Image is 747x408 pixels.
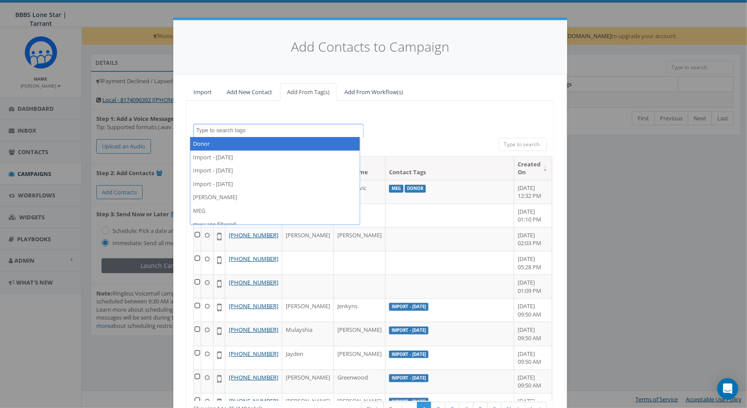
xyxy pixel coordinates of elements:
li: [PERSON_NAME] [190,190,360,204]
label: Import - [DATE] [389,351,428,359]
td: [DATE] 09:50 AM [514,346,552,369]
label: Import - [DATE] [389,398,428,406]
div: Open Intercom Messenger [717,378,738,399]
td: [DATE] 12:32 PM [514,180,552,204]
label: Import - [DATE] [389,327,428,334]
a: [PHONE_NUMBER] [229,397,278,405]
a: Add New Contact [220,83,279,101]
li: Import - [DATE] [190,164,360,177]
td: Jenkyns [334,298,386,322]
td: [DATE] 09:50 AM [514,369,552,393]
label: MEG [389,185,403,193]
td: Jayden [282,346,334,369]
td: [PERSON_NAME] [334,322,386,345]
td: [PERSON_NAME] [282,369,334,393]
td: [DATE] 05:28 PM [514,251,552,274]
td: [PERSON_NAME] [282,298,334,322]
li: MEG [190,204,360,218]
a: [PHONE_NUMBER] [229,350,278,358]
a: Import [186,83,219,101]
label: Donor [405,185,426,193]
td: [DATE] 09:50 AM [514,298,552,322]
li: message filtered [190,218,360,231]
a: [PHONE_NUMBER] [229,373,278,381]
td: [DATE] 01:10 PM [514,204,552,227]
td: [DATE] 01:09 PM [514,274,552,298]
a: [PHONE_NUMBER] [229,255,278,263]
a: [PHONE_NUMBER] [229,278,278,286]
li: Import - [DATE] [190,151,360,164]
a: [PHONE_NUMBER] [229,326,278,334]
a: Add From Tag(s) [280,83,337,101]
li: Donor [190,137,360,151]
td: [PERSON_NAME] [334,346,386,369]
li: Import - [DATE] [190,177,360,191]
input: Type to search [499,138,547,151]
th: Contact Tags [386,157,514,180]
td: [DATE] 02:03 PM [514,227,552,251]
th: Created On: activate to sort column ascending [514,157,552,180]
textarea: Search [196,127,363,134]
td: Greenwood [334,369,386,393]
label: Import - [DATE] [389,303,428,311]
a: [PHONE_NUMBER] [229,231,278,239]
td: [PERSON_NAME] [282,227,334,251]
a: [PHONE_NUMBER] [229,302,278,310]
td: [PERSON_NAME] [334,227,386,251]
a: Add From Workflow(s) [337,83,410,101]
h4: Add Contacts to Campaign [186,38,554,56]
label: Import - [DATE] [389,374,428,382]
td: [DATE] 09:50 AM [514,322,552,345]
td: Mulayshia [282,322,334,345]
